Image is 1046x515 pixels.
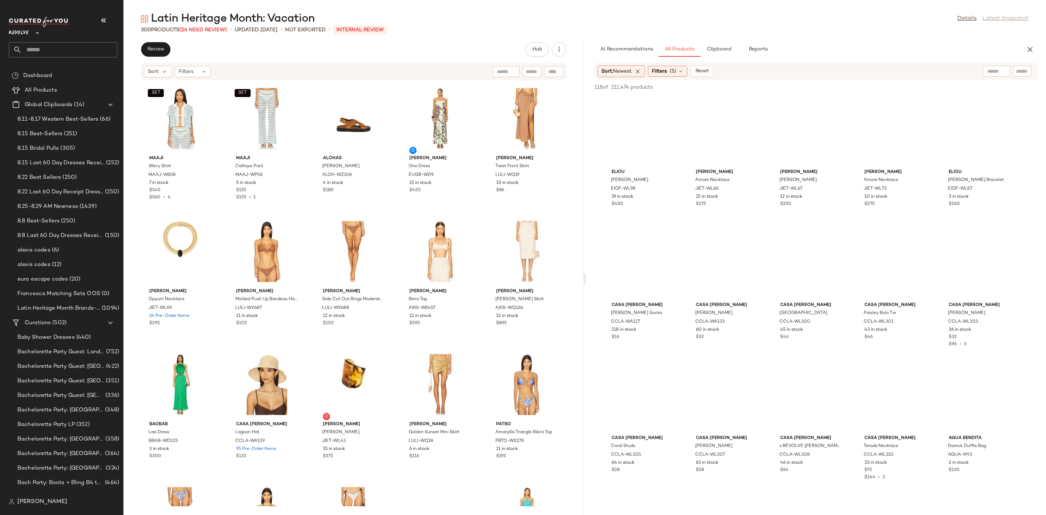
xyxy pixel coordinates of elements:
[105,348,119,356] span: (752)
[864,177,898,184] span: Amore Necklace
[236,313,258,319] span: 11 in stock
[104,450,119,458] span: (364)
[696,460,718,466] span: 63 in stock
[17,304,100,313] span: Latin Heritage Month Brands- DO NOT DELETE
[409,446,429,452] span: 6 in stock
[612,169,673,176] span: Eliou
[779,310,827,317] span: [GEOGRAPHIC_DATA]
[883,475,885,480] span: 2
[323,155,385,162] span: ALOHAS
[238,90,247,96] span: SET
[409,172,434,178] span: EUGR-WD9
[496,421,558,428] span: PatBO
[78,202,97,211] span: (1439)
[141,27,151,33] span: 300
[80,493,95,502] span: (469)
[104,464,119,472] span: (324)
[235,429,259,436] span: Lagoon Hat
[60,217,75,225] span: (250)
[780,194,802,200] span: 12 in stock
[280,25,282,34] span: •
[17,232,104,240] span: 8.8 Last 60 Day Dresses Receipts Best-Sellers
[17,479,104,487] span: Bach Party: Boots + Bling B4 the Ring
[9,17,70,27] img: cfy_white_logo.C9jOOHJF.svg
[329,25,331,34] span: •
[495,172,519,178] span: LULI-WQ19
[409,429,459,436] span: Golden Sunset Mini Skirt
[409,187,421,194] span: $420
[695,310,733,317] span: [PERSON_NAME]
[236,446,276,452] span: 95 Pre-Order Items
[148,89,164,97] button: SET
[612,327,636,333] span: 118 in stock
[23,72,52,80] span: Dashboard
[17,348,105,356] span: Bachelorette Party Guest: Landing Page
[949,302,1010,309] span: Casa [PERSON_NAME]
[12,72,19,79] img: svg%3e
[235,172,263,178] span: MAAJ-WP56
[780,169,842,176] span: [PERSON_NAME]
[949,460,969,466] span: 2 in stock
[323,187,334,194] span: $180
[612,201,623,208] span: $450
[612,302,673,309] span: Casa [PERSON_NAME]
[696,169,758,176] span: [PERSON_NAME]
[168,195,171,200] span: 4
[864,460,887,466] span: 33 in stock
[235,438,265,444] span: CCLA-WA129
[964,342,966,347] span: 3
[409,288,471,295] span: [PERSON_NAME]
[104,232,119,240] span: (150)
[254,195,256,200] span: 1
[236,288,298,295] span: [PERSON_NAME]
[323,313,345,319] span: 12 in stock
[695,186,718,192] span: JIET-WL66
[143,85,217,152] img: MAAJ-WS58_V1.jpg
[864,169,926,176] span: [PERSON_NAME]
[9,499,15,505] img: svg%3e
[104,377,119,385] span: (351)
[496,320,507,327] span: $895
[780,467,788,474] span: $64
[495,438,524,444] span: PBTO-WX278
[17,421,75,429] span: Bachelorette Party LP
[17,435,104,443] span: Bachelorette Party: [GEOGRAPHIC_DATA]
[149,180,169,186] span: 7 in stock
[235,305,262,311] span: LULI-WX687
[17,450,104,458] span: Bachelorette Party: [GEOGRAPHIC_DATA]
[665,47,694,52] span: All Products
[948,177,1004,184] span: [PERSON_NAME] Bracelet
[696,194,718,200] span: 15 in stock
[670,68,676,75] span: (5)
[612,194,633,200] span: 19 in stock
[779,177,817,184] span: [PERSON_NAME]
[322,305,349,311] span: LULI-WX688
[490,351,564,418] img: PBTO-WX278_V1.jpg
[864,467,872,474] span: $72
[404,85,477,152] img: EUGR-WD9_V1.jpg
[696,201,706,208] span: $275
[317,85,390,152] img: ALOH-WZ248_V1.jpg
[9,25,29,38] span: Revolve
[780,460,803,466] span: 46 in stock
[17,130,62,138] span: 8.15 Best-Sellers
[100,304,119,313] span: (1094)
[496,288,558,295] span: [PERSON_NAME]
[149,288,211,295] span: [PERSON_NAME]
[490,85,564,152] img: LULI-WQ19_V1.jpg
[409,296,427,303] span: Remi Top
[748,47,767,52] span: Reports
[780,327,803,333] span: 45 in stock
[59,144,75,153] span: (305)
[409,438,433,444] span: LULI-WQ18
[147,47,164,52] span: Review
[652,68,667,75] span: Filters
[496,446,518,452] span: 11 in stock
[611,84,653,91] span: 211,474 products
[322,429,360,436] span: [PERSON_NAME]
[696,435,758,442] span: Casa [PERSON_NAME]
[322,172,352,178] span: ALOH-WZ248
[779,452,810,458] span: CCLA-WL308
[104,391,119,400] span: (336)
[236,155,298,162] span: Maaji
